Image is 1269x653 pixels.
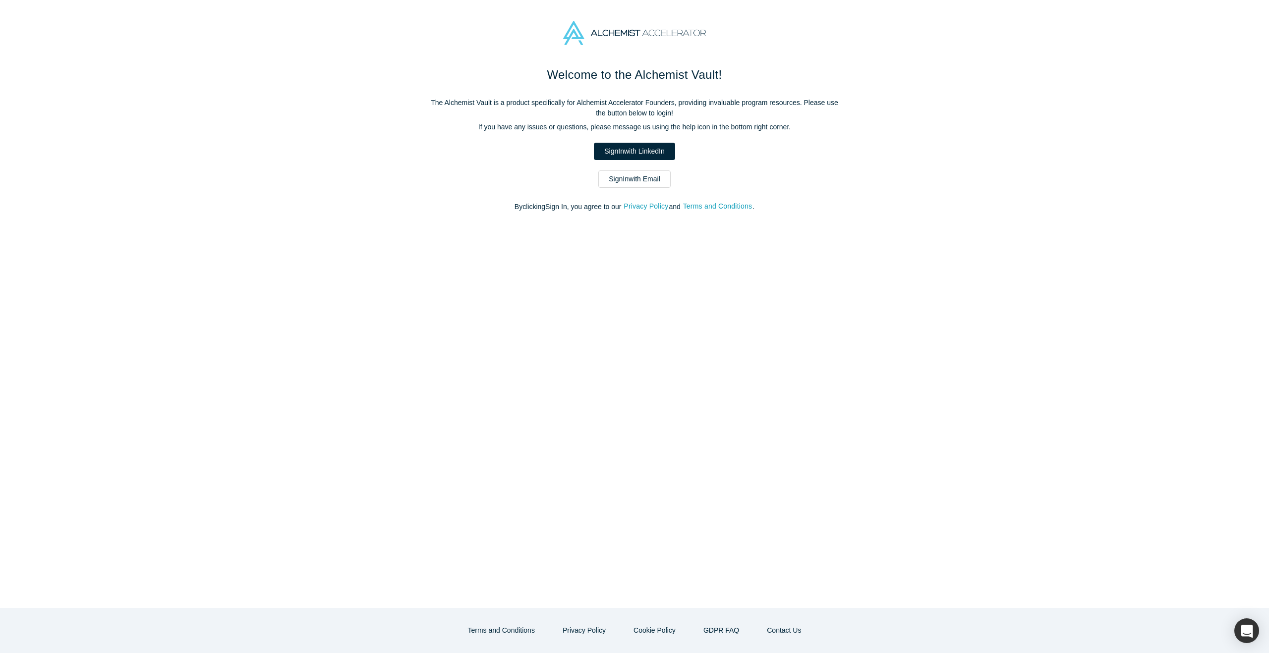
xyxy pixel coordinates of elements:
a: GDPR FAQ [693,622,750,639]
p: The Alchemist Vault is a product specifically for Alchemist Accelerator Founders, providing inval... [426,98,843,118]
button: Privacy Policy [623,201,669,212]
button: Cookie Policy [623,622,686,639]
a: SignInwith LinkedIn [594,143,675,160]
p: By clicking Sign In , you agree to our and . [426,202,843,212]
p: If you have any issues or questions, please message us using the help icon in the bottom right co... [426,122,843,132]
button: Terms and Conditions [683,201,753,212]
img: Alchemist Accelerator Logo [563,21,706,45]
button: Terms and Conditions [458,622,545,639]
h1: Welcome to the Alchemist Vault! [426,66,843,84]
button: Privacy Policy [552,622,616,639]
button: Contact Us [756,622,811,639]
a: SignInwith Email [598,170,671,188]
